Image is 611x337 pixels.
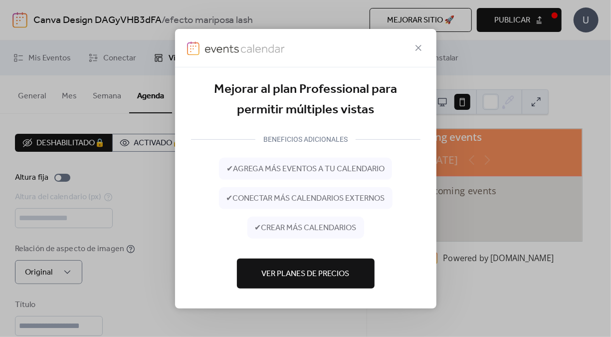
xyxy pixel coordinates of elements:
[187,41,200,55] img: logo-icon
[255,222,357,234] span: ✔ crear más calendarios
[204,41,285,55] img: logo-type
[262,268,350,280] span: Ver Planes de Precios
[255,133,356,145] div: BENEFICIOS ADICIONALES
[226,163,385,175] span: ✔ agrega más eventos a tu calendario
[237,259,375,289] button: Ver Planes de Precios
[226,193,385,205] span: ✔ conectar más calendarios externos
[191,79,420,120] div: Mejorar al plan Professional para permitir múltiples vistas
